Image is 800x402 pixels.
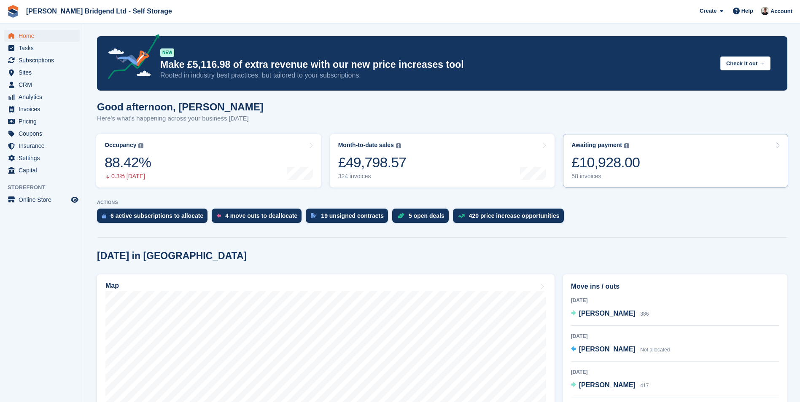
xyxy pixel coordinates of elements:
img: icon-info-grey-7440780725fd019a000dd9b08b2336e03edf1995a4989e88bcd33f0948082b44.svg [624,143,629,148]
div: Month-to-date sales [338,142,394,149]
h2: Map [105,282,119,289]
img: icon-info-grey-7440780725fd019a000dd9b08b2336e03edf1995a4989e88bcd33f0948082b44.svg [396,143,401,148]
a: menu [4,152,80,164]
a: menu [4,194,80,206]
div: 324 invoices [338,173,407,180]
span: [PERSON_NAME] [579,381,636,389]
span: [PERSON_NAME] [579,310,636,317]
p: Rooted in industry best practices, but tailored to your subscriptions. [160,71,714,80]
a: menu [4,67,80,78]
a: menu [4,103,80,115]
a: menu [4,164,80,176]
img: active_subscription_to_allocate_icon-d502201f5373d7db506a760aba3b589e785aa758c864c3986d89f69b8ff3... [102,213,106,219]
div: 19 unsigned contracts [321,212,384,219]
p: Make £5,116.98 of extra revenue with our new price increases tool [160,59,714,71]
a: [PERSON_NAME] 417 [571,380,649,391]
div: £49,798.57 [338,154,407,171]
div: 4 move outs to deallocate [225,212,297,219]
div: NEW [160,48,174,57]
a: menu [4,79,80,91]
a: [PERSON_NAME] Not allocated [571,344,670,355]
span: Not allocated [640,347,670,353]
span: Storefront [8,183,84,192]
a: 5 open deals [392,209,453,227]
div: [DATE] [571,368,779,376]
h1: Good afternoon, [PERSON_NAME] [97,101,264,113]
span: CRM [19,79,69,91]
img: stora-icon-8386f47178a22dfd0bd8f6a31ec36ba5ce8667c1dd55bd0f319d3a0aa187defe.svg [7,5,19,18]
span: Subscriptions [19,54,69,66]
a: [PERSON_NAME] 386 [571,308,649,319]
a: menu [4,140,80,152]
img: move_outs_to_deallocate_icon-f764333ba52eb49d3ac5e1228854f67142a1ed5810a6f6cc68b1a99e826820c5.svg [217,213,221,218]
span: Settings [19,152,69,164]
div: Awaiting payment [571,142,622,149]
div: 420 price increase opportunities [469,212,560,219]
span: 417 [640,383,649,389]
a: 420 price increase opportunities [453,209,568,227]
span: Sites [19,67,69,78]
span: [PERSON_NAME] [579,346,636,353]
p: ACTIONS [97,200,787,205]
span: Help [741,7,753,15]
span: Analytics [19,91,69,103]
p: Here's what's happening across your business [DATE] [97,114,264,123]
div: 6 active subscriptions to allocate [110,212,203,219]
h2: [DATE] in [GEOGRAPHIC_DATA] [97,250,247,262]
img: Rhys Jones [761,7,769,15]
h2: Move ins / outs [571,281,779,292]
div: [DATE] [571,297,779,304]
a: 6 active subscriptions to allocate [97,209,212,227]
span: Online Store [19,194,69,206]
div: 88.42% [105,154,151,171]
button: Check it out → [720,56,770,70]
span: Create [700,7,716,15]
span: Coupons [19,128,69,139]
img: icon-info-grey-7440780725fd019a000dd9b08b2336e03edf1995a4989e88bcd33f0948082b44.svg [138,143,143,148]
span: Tasks [19,42,69,54]
div: 58 invoices [571,173,640,180]
a: 4 move outs to deallocate [212,209,306,227]
img: price-adjustments-announcement-icon-8257ccfd72463d97f412b2fc003d46551f7dbcb40ab6d574587a9cd5c0d94... [101,34,160,82]
img: contract_signature_icon-13c848040528278c33f63329250d36e43548de30e8caae1d1a13099fd9432cc5.svg [311,213,317,218]
img: price_increase_opportunities-93ffe204e8149a01c8c9dc8f82e8f89637d9d84a8eef4429ea346261dce0b2c0.svg [458,214,465,218]
span: Account [770,7,792,16]
span: 386 [640,311,649,317]
span: Home [19,30,69,42]
img: deal-1b604bf984904fb50ccaf53a9ad4b4a5d6e5aea283cecdc64d6e3604feb123c2.svg [397,213,404,219]
div: 0.3% [DATE] [105,173,151,180]
a: menu [4,128,80,139]
div: [DATE] [571,332,779,340]
span: Pricing [19,115,69,127]
a: Preview store [70,195,80,205]
span: Invoices [19,103,69,115]
a: Awaiting payment £10,928.00 58 invoices [563,134,788,188]
a: Month-to-date sales £49,798.57 324 invoices [330,134,555,188]
a: menu [4,42,80,54]
a: menu [4,54,80,66]
a: menu [4,30,80,42]
a: 19 unsigned contracts [306,209,392,227]
span: Capital [19,164,69,176]
div: 5 open deals [409,212,444,219]
a: menu [4,91,80,103]
a: Occupancy 88.42% 0.3% [DATE] [96,134,321,188]
div: Occupancy [105,142,136,149]
a: [PERSON_NAME] Bridgend Ltd - Self Storage [23,4,175,18]
a: menu [4,115,80,127]
span: Insurance [19,140,69,152]
div: £10,928.00 [571,154,640,171]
